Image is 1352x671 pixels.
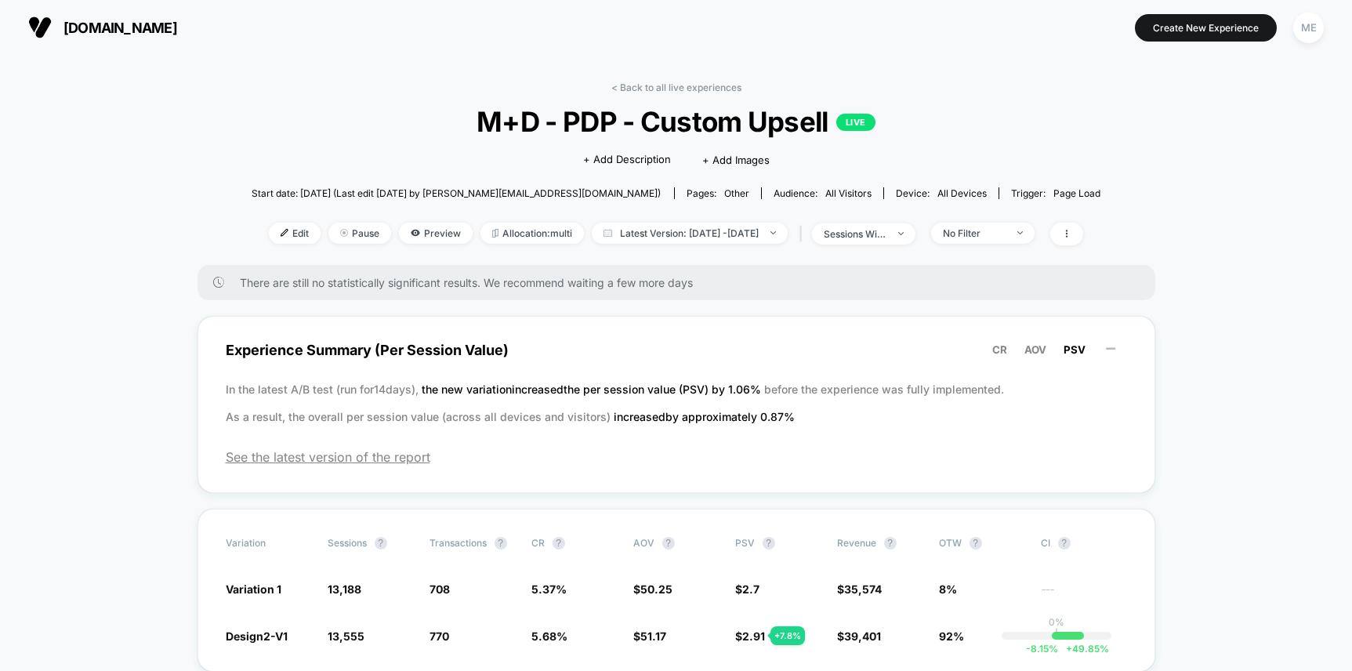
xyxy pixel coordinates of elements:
[702,154,770,166] span: + Add Images
[495,537,507,549] button: ?
[633,629,666,643] span: $
[294,105,1058,138] span: M+D - PDP - Custom Upsell
[687,187,749,199] div: Pages:
[763,537,775,549] button: ?
[742,629,765,643] span: 2.91
[770,626,805,645] div: + 7.8 %
[269,223,321,244] span: Edit
[430,537,487,549] span: Transactions
[943,227,1006,239] div: No Filter
[825,187,872,199] span: All Visitors
[633,582,672,596] span: $
[883,187,999,199] span: Device:
[898,232,904,235] img: end
[1011,187,1100,199] div: Trigger:
[724,187,749,199] span: other
[583,152,671,168] span: + Add Description
[281,229,288,237] img: edit
[614,410,795,423] span: increased by approximately 0.87 %
[824,228,886,240] div: sessions with impression
[640,582,672,596] span: 50.25
[992,343,1007,356] span: CR
[1053,187,1100,199] span: Page Load
[531,537,545,549] span: CR
[837,582,882,596] span: $
[640,629,666,643] span: 51.17
[226,332,1127,368] span: Experience Summary (Per Session Value)
[1049,616,1064,628] p: 0%
[531,582,567,596] span: 5.37 %
[63,20,177,36] span: [DOMAIN_NAME]
[770,231,776,234] img: end
[328,629,364,643] span: 13,555
[1064,343,1086,356] span: PSV
[226,537,312,549] span: Variation
[252,187,661,199] span: Start date: [DATE] (Last edit [DATE] by [PERSON_NAME][EMAIL_ADDRESS][DOMAIN_NAME])
[1020,343,1051,357] button: AOV
[24,15,182,40] button: [DOMAIN_NAME]
[939,537,1025,549] span: OTW
[988,343,1012,357] button: CR
[939,582,957,596] span: 8%
[604,229,612,237] img: calendar
[1066,643,1072,655] span: +
[492,229,498,238] img: rebalance
[480,223,584,244] span: Allocation: multi
[226,582,281,596] span: Variation 1
[1055,628,1058,640] p: |
[1041,585,1127,597] span: ---
[837,537,876,549] span: Revenue
[226,449,1127,465] span: See the latest version of the report
[611,82,741,93] a: < Back to all live experiences
[340,229,348,237] img: end
[836,114,875,131] p: LIVE
[240,276,1124,289] span: There are still no statistically significant results. We recommend waiting a few more days
[226,375,1127,430] p: In the latest A/B test (run for 14 days), before the experience was fully implemented. As a resul...
[939,629,964,643] span: 92%
[375,537,387,549] button: ?
[937,187,987,199] span: all devices
[1293,13,1324,43] div: ME
[592,223,788,244] span: Latest Version: [DATE] - [DATE]
[774,187,872,199] div: Audience:
[28,16,52,39] img: Visually logo
[884,537,897,549] button: ?
[226,629,288,643] span: Design2-V1
[796,223,812,245] span: |
[735,537,755,549] span: PSV
[430,629,449,643] span: 770
[531,629,567,643] span: 5.68 %
[970,537,982,549] button: ?
[328,582,361,596] span: 13,188
[328,223,391,244] span: Pause
[1058,643,1109,655] span: 49.85 %
[1058,537,1071,549] button: ?
[633,537,654,549] span: AOV
[742,582,759,596] span: 2.7
[844,582,882,596] span: 35,574
[328,537,367,549] span: Sessions
[1289,12,1328,44] button: ME
[1041,537,1127,549] span: CI
[1026,643,1058,655] span: -8.15 %
[553,537,565,549] button: ?
[422,383,764,396] span: the new variation increased the per session value (PSV) by 1.06 %
[662,537,675,549] button: ?
[430,582,450,596] span: 708
[1024,343,1046,356] span: AOV
[1059,343,1090,357] button: PSV
[735,582,759,596] span: $
[1135,14,1277,42] button: Create New Experience
[1017,231,1023,234] img: end
[399,223,473,244] span: Preview
[844,629,881,643] span: 39,401
[837,629,881,643] span: $
[735,629,765,643] span: $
